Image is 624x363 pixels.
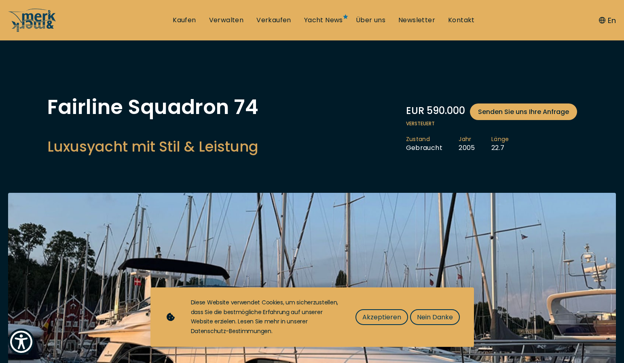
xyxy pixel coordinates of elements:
[599,15,616,26] button: En
[406,135,459,152] li: Gebraucht
[47,137,258,156] h2: Luxusyacht mit Stil & Leistung
[209,16,244,25] a: Verwalten
[355,309,408,325] button: Akzeptieren
[8,329,34,355] button: Show Accessibility Preferences
[356,16,385,25] a: Über uns
[491,135,509,144] span: Länge
[491,135,525,152] li: 22.7
[470,103,577,120] a: Senden Sie uns Ihre Anfrage
[256,16,291,25] a: Verkaufen
[173,16,196,25] a: Kaufen
[410,309,460,325] button: Nein Danke
[478,107,569,117] span: Senden Sie uns Ihre Anfrage
[459,135,475,144] span: Jahr
[406,135,443,144] span: Zustand
[191,298,339,336] div: Diese Website verwendet Cookies, um sicherzustellen, dass Sie die bestmögliche Erfahrung auf unse...
[47,97,258,117] h1: Fairline Squadron 74
[191,327,271,335] a: Datenschutz-Bestimmungen
[406,103,577,120] div: EUR 590.000
[417,312,453,322] span: Nein Danke
[304,16,343,25] a: Yacht News
[398,16,435,25] a: Newsletter
[362,312,401,322] span: Akzeptieren
[459,135,491,152] li: 2005
[406,120,577,127] span: Versteuert
[448,16,475,25] a: Kontakt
